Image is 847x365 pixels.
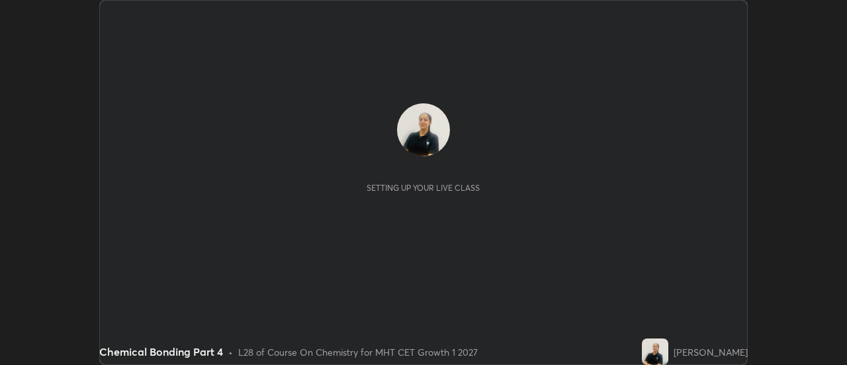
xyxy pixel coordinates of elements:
div: • [228,345,233,359]
img: 332d395ef1f14294aa6d42b3991fd35f.jpg [642,339,668,365]
div: [PERSON_NAME] [674,345,748,359]
div: L28 of Course On Chemistry for MHT CET Growth 1 2027 [238,345,478,359]
img: 332d395ef1f14294aa6d42b3991fd35f.jpg [397,103,450,156]
div: Setting up your live class [367,183,480,193]
div: Chemical Bonding Part 4 [99,344,223,360]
